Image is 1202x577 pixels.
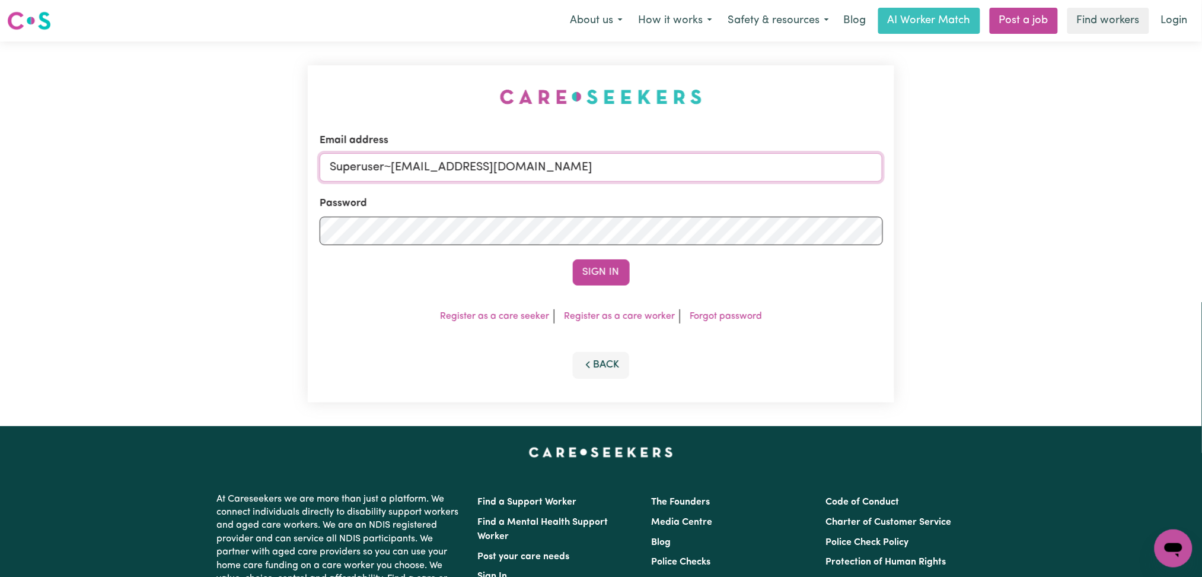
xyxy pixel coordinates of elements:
[990,8,1058,34] a: Post a job
[564,312,675,321] a: Register as a care worker
[652,557,711,567] a: Police Checks
[573,352,630,378] button: Back
[320,196,367,211] label: Password
[529,448,673,457] a: Careseekers home page
[878,8,980,34] a: AI Worker Match
[7,7,51,34] a: Careseekers logo
[720,8,837,33] button: Safety & resources
[825,557,946,567] a: Protection of Human Rights
[1154,8,1195,34] a: Login
[440,312,549,321] a: Register as a care seeker
[320,153,883,182] input: Email address
[690,312,762,321] a: Forgot password
[1155,530,1193,568] iframe: Button to launch messaging window
[320,133,388,148] label: Email address
[825,518,951,527] a: Charter of Customer Service
[825,538,908,547] a: Police Check Policy
[478,518,608,541] a: Find a Mental Health Support Worker
[478,497,577,507] a: Find a Support Worker
[652,518,713,527] a: Media Centre
[825,497,899,507] a: Code of Conduct
[630,8,720,33] button: How it works
[1067,8,1149,34] a: Find workers
[573,259,630,286] button: Sign In
[652,538,671,547] a: Blog
[478,552,570,562] a: Post your care needs
[7,10,51,31] img: Careseekers logo
[652,497,710,507] a: The Founders
[837,8,873,34] a: Blog
[562,8,630,33] button: About us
